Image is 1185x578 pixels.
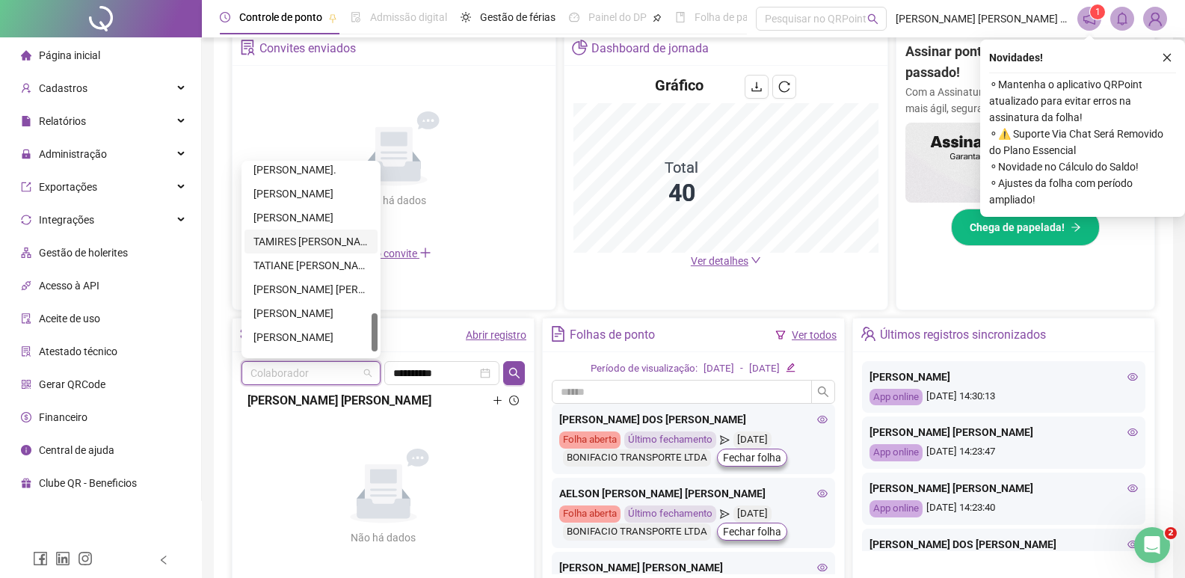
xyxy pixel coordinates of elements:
[244,325,378,349] div: WILSON CARDOSO DA SILVA
[723,523,781,540] span: Fechar folha
[989,126,1176,159] span: ⚬ ⚠️ Suporte Via Chat Será Removido do Plano Essencial
[21,478,31,488] span: gift
[253,305,369,322] div: [PERSON_NAME]
[1095,7,1101,17] span: 1
[39,214,94,226] span: Integrações
[39,378,105,390] span: Gerar QRCode
[55,551,70,566] span: linkedin
[869,500,923,517] div: App online
[869,444,923,461] div: App online
[325,192,463,209] div: Não há dados
[817,386,829,398] span: search
[1127,539,1138,550] span: eye
[704,361,734,377] div: [DATE]
[253,233,369,250] div: TAMIRES [PERSON_NAME] DOS [PERSON_NAME]
[817,562,828,573] span: eye
[244,349,378,373] div: YNGRID ZONATO COSTA
[39,280,99,292] span: Acesso à API
[740,361,743,377] div: -
[21,182,31,192] span: export
[1162,52,1172,63] span: close
[39,444,114,456] span: Central de ajuda
[989,76,1176,126] span: ⚬ Mantenha o aplicativo QRPoint atualizado para evitar erros na assinatura da folha!
[563,523,711,541] div: BONIFACIO TRANSPORTE LTDA
[786,363,795,372] span: edit
[21,215,31,225] span: sync
[328,13,337,22] span: pushpin
[21,280,31,291] span: api
[21,313,31,324] span: audit
[869,389,923,406] div: App online
[220,12,230,22] span: clock-circle
[493,396,502,405] span: plus
[655,75,704,96] h4: Gráfico
[817,488,828,499] span: eye
[78,551,93,566] span: instagram
[39,345,117,357] span: Atestado técnico
[419,247,431,259] span: plus
[989,49,1043,66] span: Novidades !
[253,185,369,202] div: [PERSON_NAME]
[259,36,356,61] div: Convites enviados
[559,505,621,523] div: Folha aberta
[1115,12,1129,25] span: bell
[244,253,378,277] div: TATIANE CRISTINA DA SILVA OLIVEIRA
[733,505,772,523] div: [DATE]
[653,13,662,22] span: pushpin
[1134,527,1170,563] iframe: Intercom live chat
[1165,527,1177,539] span: 2
[21,83,31,93] span: user-add
[21,116,31,126] span: file
[239,11,322,23] span: Controle de ponto
[550,326,566,342] span: file-text
[39,411,87,423] span: Financeiro
[869,500,1138,517] div: [DATE] 14:23:40
[751,81,763,93] span: download
[723,449,781,466] span: Fechar folha
[749,361,780,377] div: [DATE]
[39,49,100,61] span: Página inicial
[905,41,1145,84] h2: Assinar ponto na mão? Isso ficou no passado!
[21,50,31,61] span: home
[905,123,1145,203] img: banner%2F02c71560-61a6-44d4-94b9-c8ab97240462.png
[509,396,519,405] span: clock-circle
[244,277,378,301] div: THIAGO NAVARRO MARTINS
[240,40,256,55] span: solution
[370,11,447,23] span: Admissão digital
[357,248,431,259] span: Novo convite
[588,11,647,23] span: Painel do DP
[39,247,128,259] span: Gestão de holerites
[861,326,876,342] span: team
[244,230,378,253] div: TAMIRES APARECIDA PINELLO DOS SANTOS
[559,485,828,502] div: AELSON [PERSON_NAME] [PERSON_NAME]
[559,431,621,449] div: Folha aberta
[1090,4,1105,19] sup: 1
[559,411,828,428] div: [PERSON_NAME] DOS [PERSON_NAME]
[751,255,761,265] span: down
[1127,372,1138,382] span: eye
[691,255,761,267] a: Ver detalhes down
[869,536,1138,553] div: [PERSON_NAME] DOS [PERSON_NAME]
[563,449,711,467] div: BONIFACIO TRANSPORTE LTDA
[869,444,1138,461] div: [DATE] 14:23:47
[570,322,655,348] div: Folhas de ponto
[869,424,1138,440] div: [PERSON_NAME] [PERSON_NAME]
[315,529,452,546] div: Não há dados
[591,361,698,377] div: Período de visualização:
[39,181,97,193] span: Exportações
[21,445,31,455] span: info-circle
[253,329,369,345] div: [PERSON_NAME]
[778,81,790,93] span: reload
[817,414,828,425] span: eye
[905,84,1145,117] p: Com a Assinatura Digital da QR, sua gestão fica mais ágil, segura e sem papelada.
[21,379,31,390] span: qrcode
[624,505,716,523] div: Último fechamento
[720,505,730,523] span: send
[39,115,86,127] span: Relatórios
[253,162,369,178] div: [PERSON_NAME].
[39,82,87,94] span: Cadastros
[1071,222,1081,233] span: arrow-right
[867,13,878,25] span: search
[717,449,787,467] button: Fechar folha
[569,12,579,22] span: dashboard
